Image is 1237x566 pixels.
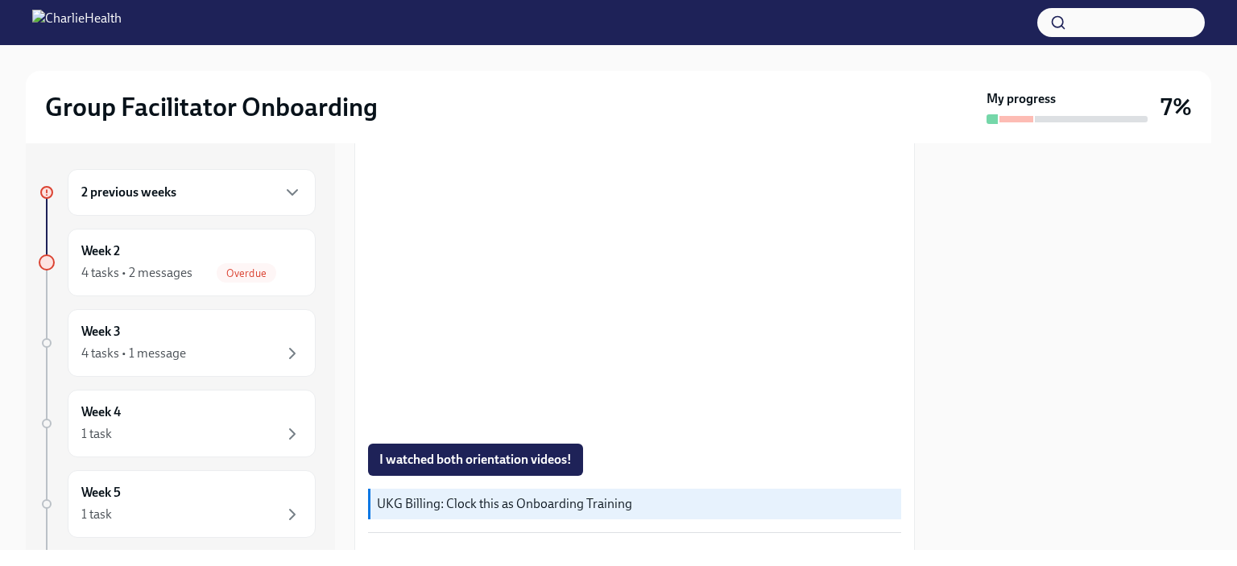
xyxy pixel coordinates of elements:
[1160,93,1192,122] h3: 7%
[68,169,316,216] div: 2 previous weeks
[81,484,121,502] h6: Week 5
[81,323,121,341] h6: Week 3
[81,506,112,523] div: 1 task
[217,267,276,279] span: Overdue
[32,10,122,35] img: CharlieHealth
[39,470,316,538] a: Week 51 task
[45,91,378,123] h2: Group Facilitator Onboarding
[39,390,316,457] a: Week 41 task
[39,309,316,377] a: Week 34 tasks • 1 message
[81,425,112,443] div: 1 task
[81,184,176,201] h6: 2 previous weeks
[39,229,316,296] a: Week 24 tasks • 2 messagesOverdue
[377,495,895,513] p: UKG Billing: Clock this as Onboarding Training
[368,138,889,431] iframe: Compliance Orientation IC/PTE
[81,403,121,421] h6: Week 4
[379,452,572,468] span: I watched both orientation videos!
[81,345,186,362] div: 4 tasks • 1 message
[987,90,1056,108] strong: My progress
[81,264,192,282] div: 4 tasks • 2 messages
[81,242,120,260] h6: Week 2
[368,444,583,476] button: I watched both orientation videos!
